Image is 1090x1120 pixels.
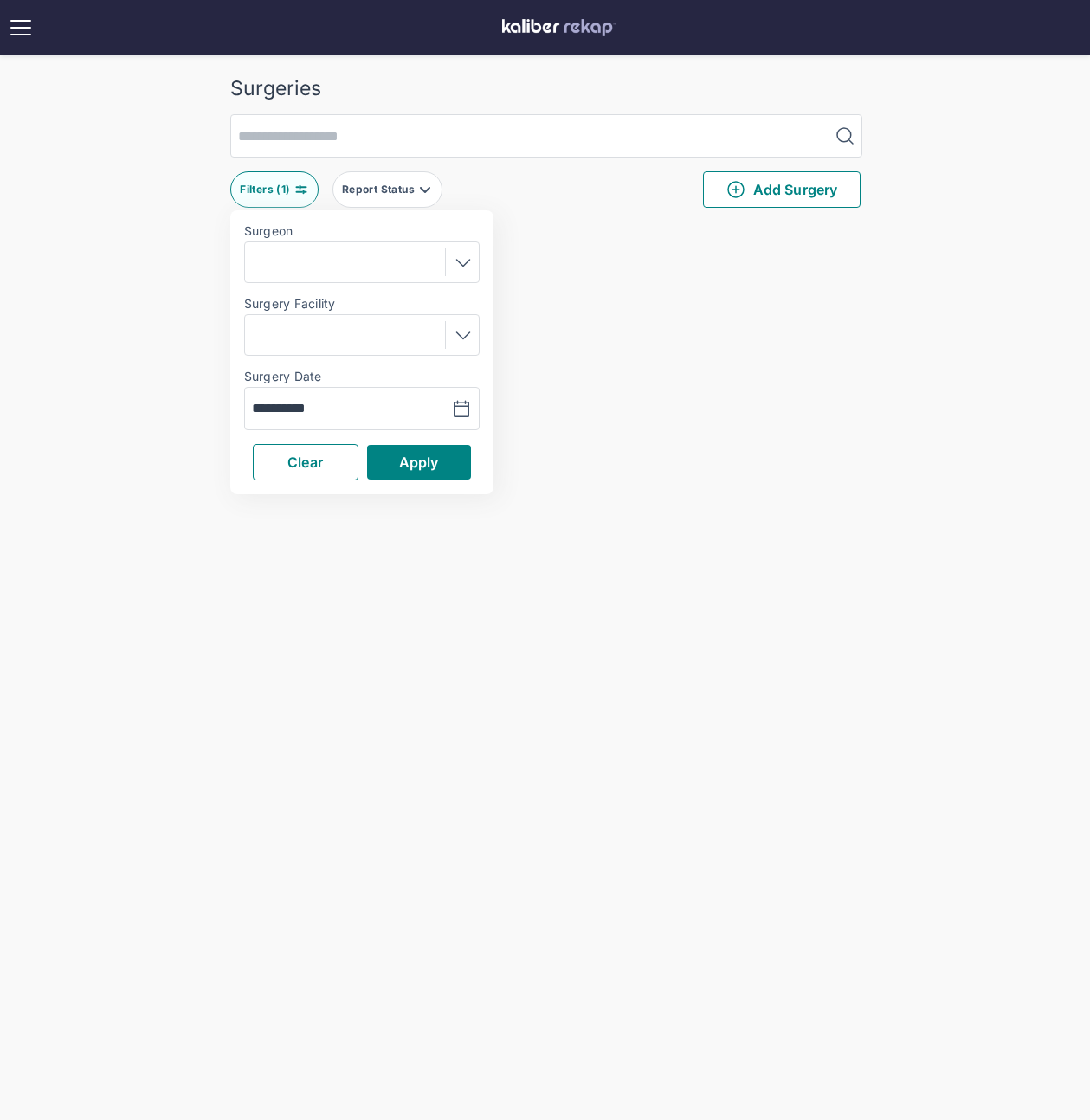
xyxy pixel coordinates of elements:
[287,454,323,471] span: Clear
[230,171,319,208] button: Filters (1)
[244,297,480,311] label: Surgery Facility
[399,454,439,471] span: Apply
[367,445,471,480] button: Apply
[230,76,861,100] div: Surgeries
[703,171,861,208] button: Add Surgery
[240,183,293,196] div: Filters ( 1 )
[342,183,418,196] div: Report Status
[7,14,35,42] img: open menu icon
[835,126,855,146] img: MagnifyingGlass.1dc66aab.svg
[332,171,442,208] button: Report Status
[726,179,837,200] span: Add Surgery
[294,183,308,196] img: faders-horizontal-teal.edb3eaa8.svg
[418,183,432,196] img: filter-caret-down-grey.b3560631.svg
[230,222,861,242] div: 0 entries
[726,179,746,200] img: PlusCircleGreen.5fd88d77.svg
[253,444,358,480] button: Clear
[502,19,616,36] img: kaliber labs logo
[244,224,480,238] label: Surgeon
[244,370,480,383] label: Surgery Date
